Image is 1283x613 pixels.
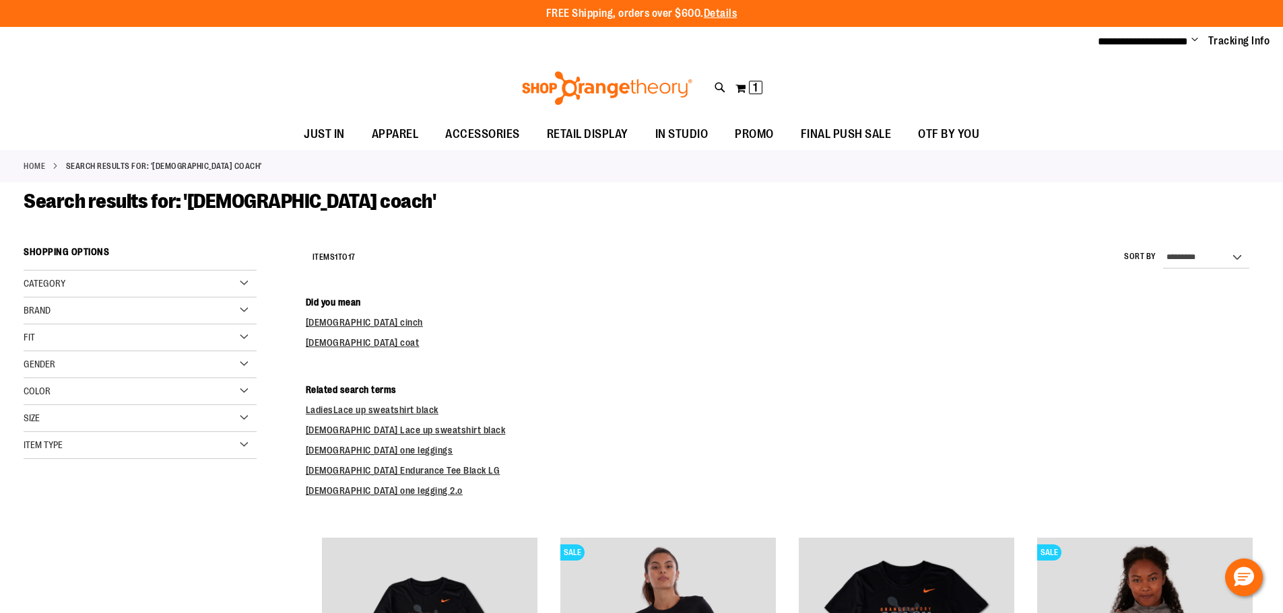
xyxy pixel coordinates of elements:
span: 1 [335,252,338,262]
a: IN STUDIO [642,119,722,150]
a: PROMO [721,119,787,150]
a: Home [24,160,45,172]
strong: Shopping Options [24,240,257,271]
a: [DEMOGRAPHIC_DATA] one legging 2.o [306,485,463,496]
span: Gender [24,359,55,369]
span: Color [24,386,51,396]
span: OTF BY YOU [918,119,979,149]
a: [DEMOGRAPHIC_DATA] Lace up sweatshirt black [306,425,506,435]
span: FINAL PUSH SALE [801,119,892,149]
a: APPAREL [358,119,432,150]
a: Tracking Info [1208,34,1270,48]
label: Sort By [1124,251,1156,262]
span: SALE [1037,544,1061,561]
span: RETAIL DISPLAY [547,119,628,149]
span: Item Type [24,439,63,450]
span: ACCESSORIES [445,119,520,149]
button: Account menu [1191,34,1198,48]
span: PROMO [735,119,774,149]
a: ACCESSORIES [432,119,533,150]
span: IN STUDIO [655,119,709,149]
a: RETAIL DISPLAY [533,119,642,150]
h2: Items to [312,247,356,268]
span: APPAREL [372,119,419,149]
strong: Search results for: '[DEMOGRAPHIC_DATA] coach' [66,160,262,172]
span: Category [24,278,65,289]
p: FREE Shipping, orders over $600. [546,6,737,22]
span: SALE [560,544,585,561]
span: Fit [24,332,35,342]
a: [DEMOGRAPHIC_DATA] cinch [306,317,423,328]
span: JUST IN [304,119,345,149]
span: Search results for: '[DEMOGRAPHIC_DATA] coach' [24,190,436,213]
img: Shop Orangetheory [520,71,694,105]
a: FINAL PUSH SALE [787,119,905,150]
button: Hello, have a question? Let’s chat. [1225,558,1263,596]
span: Size [24,412,40,423]
a: [DEMOGRAPHIC_DATA] one leggings [306,445,453,456]
span: Brand [24,305,51,316]
a: OTF BY YOU [904,119,993,150]
a: [DEMOGRAPHIC_DATA] Endurance Tee Black LG [306,465,500,476]
a: JUST IN [290,119,358,150]
dt: Related search terms [306,383,1259,396]
span: 17 [348,252,356,262]
a: LadiesLace up sweatshirt black [306,404,438,415]
a: Details [704,7,737,20]
a: [DEMOGRAPHIC_DATA] coat [306,337,420,348]
span: 1 [753,81,758,94]
dt: Did you mean [306,295,1259,309]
